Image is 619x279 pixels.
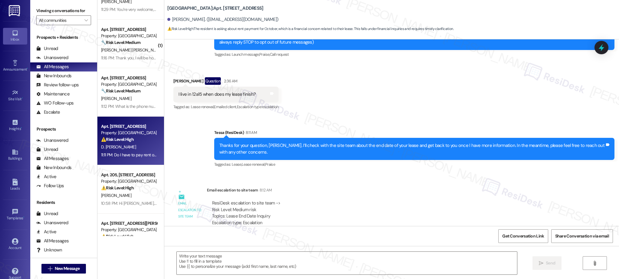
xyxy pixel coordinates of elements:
[3,147,27,163] a: Buildings
[36,82,79,88] div: Review follow-ups
[36,174,57,180] div: Active
[23,215,24,219] span: •
[3,236,27,253] a: Account
[101,33,157,39] div: Property: [GEOGRAPHIC_DATA]
[36,55,68,61] div: Unanswered
[212,200,477,226] div: ResiDesk escalation to site team -> Risk Level: Medium risk Topics: Lease End Date Inquiry Escala...
[22,96,23,100] span: •
[36,229,57,235] div: Active
[36,45,58,52] div: Unread
[232,52,259,57] span: Launch message ,
[101,47,162,53] span: [PERSON_NAME] [PERSON_NAME]
[532,256,562,270] button: Send
[101,185,134,191] strong: ⚠️ Risk Level: High
[191,104,214,109] span: Lease renewal ,
[3,207,27,223] a: Templates •
[101,178,157,184] div: Property: [GEOGRAPHIC_DATA]
[36,164,71,171] div: New Inbounds
[237,104,279,109] span: Escalation type escalation
[167,16,279,23] div: [PERSON_NAME]. ([EMAIL_ADDRESS][DOMAIN_NAME])
[101,172,157,178] div: Apt. 205, [STREET_ADDRESS]
[3,28,27,44] a: Inbox
[9,5,21,16] img: ResiDesk Logo
[101,220,157,227] div: Apt. [STREET_ADDRESS][PERSON_NAME]
[265,162,275,167] span: Praise
[539,261,543,266] i: 
[167,26,454,32] span: : The resident is asking about rent payment for October, which is a financial concern related to ...
[84,18,88,23] i: 
[167,5,264,12] b: [GEOGRAPHIC_DATA]: Apt. [STREET_ADDRESS]
[592,261,597,266] i: 
[36,211,58,217] div: Unread
[36,155,69,162] div: All Messages
[546,260,555,266] span: Send
[101,104,246,109] div: 11:12 PM: What is the phone number I can call to get a hold of someone at the office
[502,233,544,239] span: Get Conversation Link
[214,160,614,169] div: Tagged as:
[55,265,80,272] span: New Message
[167,26,193,31] strong: ⚠️ Risk Level: High
[173,102,279,111] div: Tagged as:
[3,88,27,104] a: Site Visit •
[30,126,97,132] div: Prospects
[30,199,97,206] div: Residents
[214,50,614,59] div: Tagged as:
[21,126,22,130] span: •
[242,162,265,167] span: Lease renewal ,
[101,7,169,12] div: 11:29 PM: You’re very welcome, Desirae!
[214,104,237,109] span: Emailed client ,
[36,146,58,153] div: Unread
[214,129,614,138] div: Tessa (ResiDesk)
[101,144,136,150] span: D. [PERSON_NAME]
[498,229,548,243] button: Get Conversation Link
[48,266,52,271] i: 
[101,75,157,81] div: Apt. [STREET_ADDRESS]
[36,238,69,244] div: All Messages
[101,55,172,61] div: 11:16 PM: Thank you, I will be home [DATE].
[178,200,202,220] div: Email escalation to site team
[36,183,64,189] div: Follow Ups
[36,73,71,79] div: New Inbounds
[30,34,97,41] div: Prospects + Residents
[244,129,257,136] div: 8:11 AM
[101,96,131,101] span: [PERSON_NAME]
[39,15,81,25] input: All communities
[207,187,482,195] div: Email escalation to site team
[101,193,131,198] span: [PERSON_NAME]
[232,162,242,167] span: Lease ,
[205,77,221,85] div: Question
[258,187,272,193] div: 8:12 AM
[173,77,279,87] div: [PERSON_NAME]
[555,233,609,239] span: Share Conversation via email
[101,152,174,158] div: 11:11 PM: Do I have to pay rent on October?
[36,100,74,106] div: WO Follow-ups
[3,117,27,134] a: Insights •
[101,234,134,239] strong: ⚠️ Risk Level: High
[101,26,157,33] div: Apt. [STREET_ADDRESS]
[36,91,70,97] div: Maintenance
[3,177,27,193] a: Leads
[178,91,256,98] div: I live in 12a15 when does my lease finish?
[219,142,605,155] div: Thanks for your question, [PERSON_NAME]. I’ll check with the site team about the end date of your...
[101,130,157,136] div: Property: [GEOGRAPHIC_DATA]
[36,220,68,226] div: Unanswered
[36,109,60,115] div: Escalate
[259,52,270,57] span: Praise ,
[41,264,86,274] button: New Message
[101,227,157,233] div: Property: [GEOGRAPHIC_DATA]
[101,137,134,142] strong: ⚠️ Risk Level: High
[101,40,140,45] strong: 🔧 Risk Level: Medium
[36,247,62,253] div: Unknown
[36,137,68,144] div: Unanswered
[36,64,69,70] div: All Messages
[222,78,237,84] div: 2:36 AM
[36,6,91,15] label: Viewing conversations for
[551,229,613,243] button: Share Conversation via email
[101,123,157,130] div: Apt. [STREET_ADDRESS]
[101,81,157,88] div: Property: [GEOGRAPHIC_DATA]
[101,88,140,94] strong: 🔧 Risk Level: Medium
[27,66,28,71] span: •
[270,52,289,57] span: Call request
